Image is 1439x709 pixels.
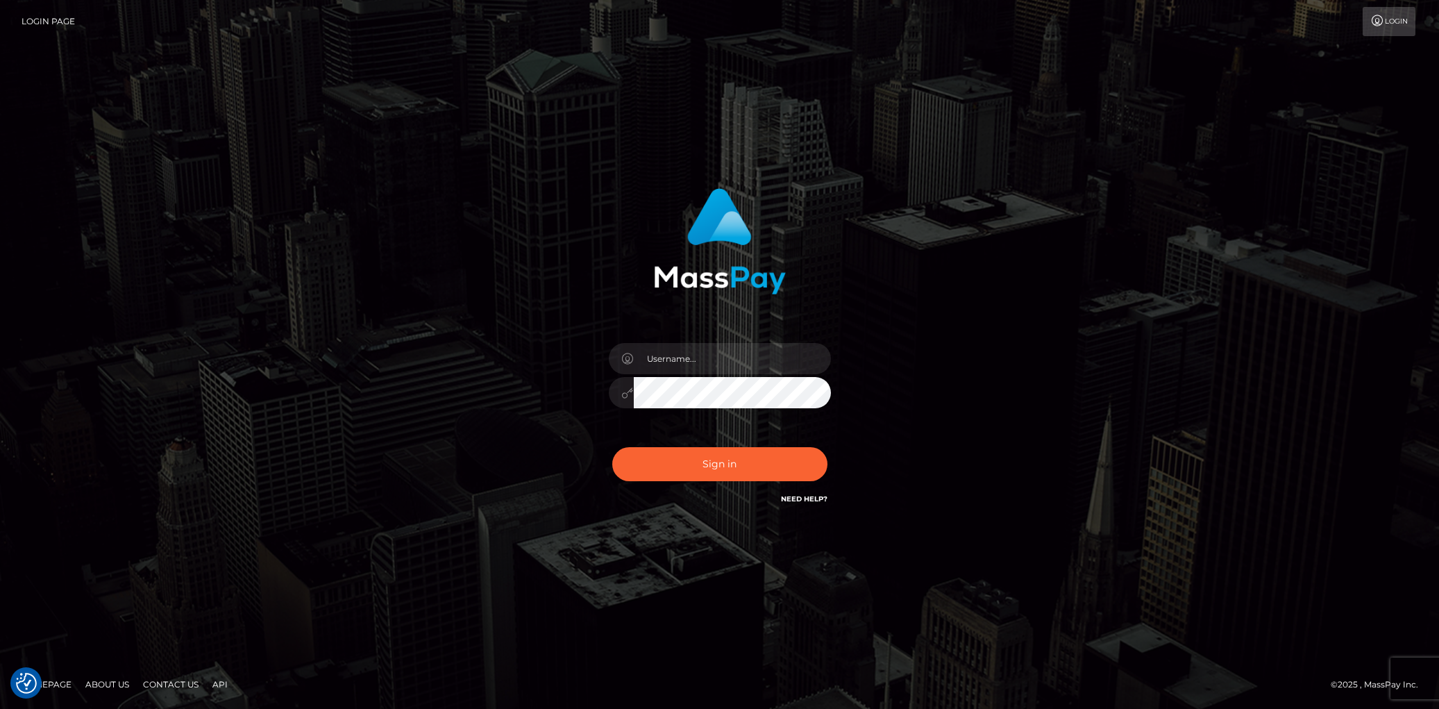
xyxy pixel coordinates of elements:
[654,188,786,294] img: MassPay Login
[16,673,37,694] button: Consent Preferences
[15,674,77,695] a: Homepage
[781,494,827,503] a: Need Help?
[612,447,827,481] button: Sign in
[22,7,75,36] a: Login Page
[1331,677,1429,692] div: © 2025 , MassPay Inc.
[80,674,135,695] a: About Us
[16,673,37,694] img: Revisit consent button
[207,674,233,695] a: API
[1363,7,1415,36] a: Login
[137,674,204,695] a: Contact Us
[634,343,831,374] input: Username...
